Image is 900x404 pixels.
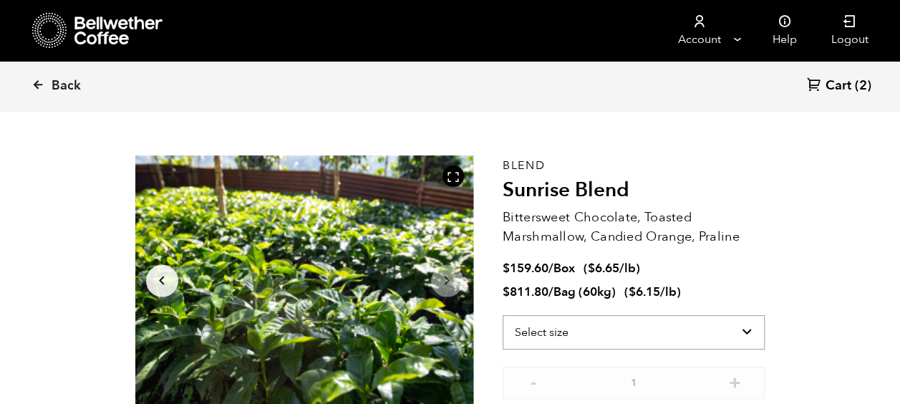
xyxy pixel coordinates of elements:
span: (2) [855,77,871,95]
span: Back [52,77,81,95]
span: Bag (60kg) [553,284,616,300]
a: Cart (2) [807,77,871,96]
button: + [725,374,743,388]
p: Bittersweet Chocolate, Toasted Marshmallow, Candied Orange, Praline [503,208,765,246]
span: / [548,284,553,300]
span: $ [503,260,510,276]
button: - [524,374,542,388]
span: /lb [660,284,677,300]
span: / [548,260,553,276]
h2: Sunrise Blend [503,178,765,203]
span: Cart [826,77,851,95]
bdi: 6.65 [588,260,619,276]
span: $ [588,260,595,276]
span: ( ) [624,284,681,300]
span: /lb [619,260,636,276]
span: ( ) [584,260,640,276]
bdi: 159.60 [503,260,548,276]
bdi: 6.15 [629,284,660,300]
span: Box [553,260,575,276]
bdi: 811.80 [503,284,548,300]
span: $ [629,284,636,300]
span: $ [503,284,510,300]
